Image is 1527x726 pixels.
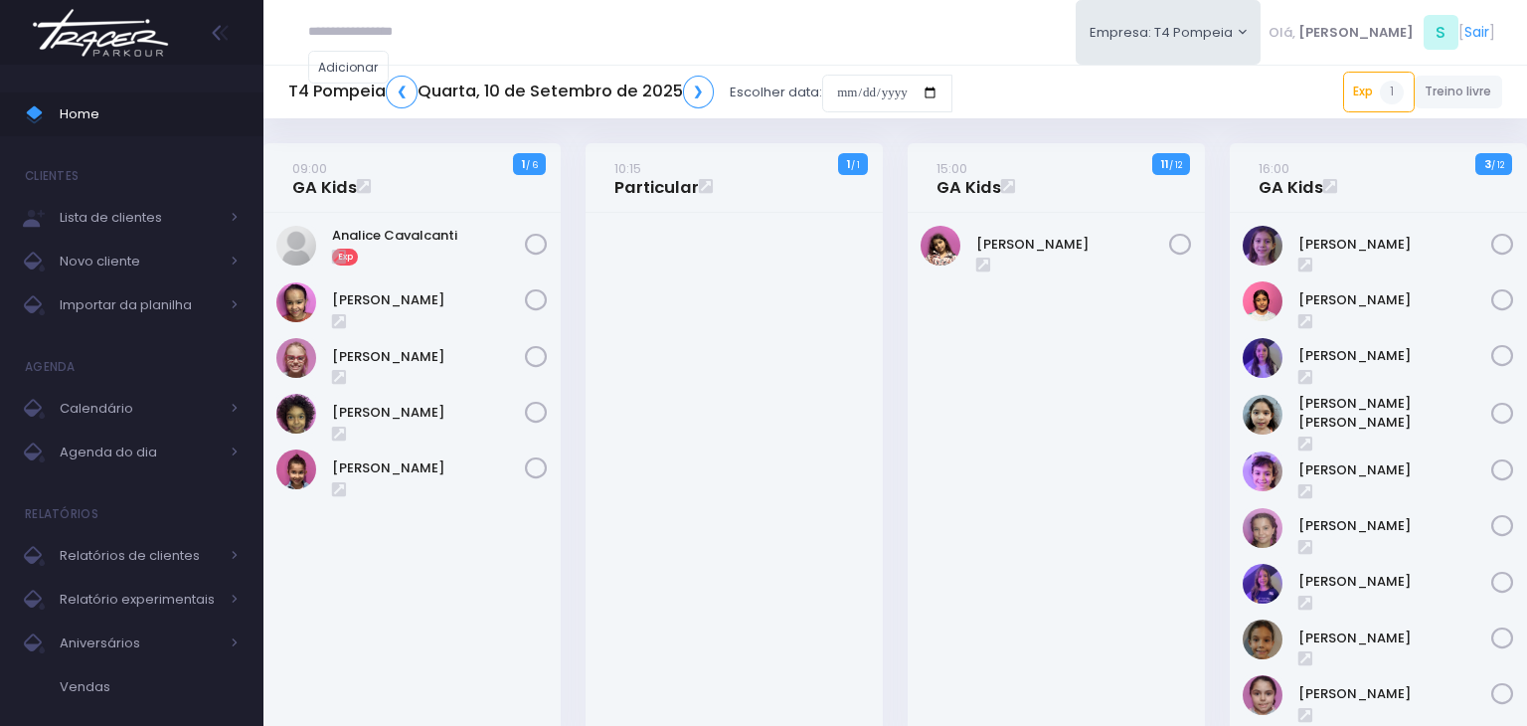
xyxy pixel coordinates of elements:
a: Adicionar [308,51,390,84]
a: [PERSON_NAME] [332,290,525,310]
span: Olá, [1269,23,1295,43]
span: Vendas [60,674,239,700]
span: Importar da planilha [60,292,219,318]
img: Analice Cavalcanti Bernardo [276,226,316,266]
img: Luiza Braz [921,226,960,266]
a: [PERSON_NAME] [1298,290,1491,310]
img: Luisa Yen Muller [1243,395,1282,435]
img: Paola baldin Barreto Armentano [276,338,316,378]
img: Rosa Widman [1243,564,1282,604]
a: [PERSON_NAME] [1298,684,1491,704]
img: Antonella Zappa Marques [1243,226,1282,266]
small: 09:00 [292,159,327,178]
img: Sophia de Souza Arantes [1243,675,1282,715]
span: Calendário [60,396,219,422]
img: Sofia Ramos Roman Torres [1243,620,1282,659]
img: Nina Loureiro Andrusyszyn [1243,452,1282,491]
a: [PERSON_NAME] [332,458,525,478]
div: Escolher data: [288,70,952,115]
a: Exp1 [1343,72,1415,111]
small: 16:00 [1259,159,1289,178]
a: ❯ [683,76,715,108]
h4: Agenda [25,347,76,387]
h4: Relatórios [25,494,98,534]
a: [PERSON_NAME] [332,403,525,423]
small: 15:00 [936,159,967,178]
small: / 12 [1491,159,1504,171]
strong: 1 [522,156,526,172]
strong: 11 [1161,156,1169,172]
a: Treino livre [1415,76,1503,108]
span: [PERSON_NAME] [1298,23,1414,43]
a: [PERSON_NAME] [976,235,1169,255]
strong: 3 [1484,156,1491,172]
a: [PERSON_NAME] [332,347,525,367]
div: [ ] [1261,10,1502,55]
strong: 1 [847,156,851,172]
span: S [1424,15,1458,50]
small: / 6 [526,159,538,171]
img: Júlia Barbosa [276,282,316,322]
a: [PERSON_NAME] [1298,629,1491,648]
a: 10:15Particular [614,158,699,198]
img: Priscila Vanzolini [276,394,316,434]
span: Lista de clientes [60,205,219,231]
h4: Clientes [25,156,79,196]
a: [PERSON_NAME] [1298,460,1491,480]
img: STELLA ARAUJO LAGUNA [276,450,316,489]
a: Sair [1464,22,1489,43]
a: [PERSON_NAME] [PERSON_NAME] [1298,394,1491,433]
span: Relatórios de clientes [60,543,219,569]
img: Clara Sigolo [1243,281,1282,321]
small: 10:15 [614,159,641,178]
small: / 12 [1169,159,1182,171]
img: Lia Widman [1243,338,1282,378]
a: 16:00GA Kids [1259,158,1323,198]
span: Agenda do dia [60,440,219,465]
img: Paolla Guerreiro [1243,508,1282,548]
span: Home [60,101,239,127]
h5: T4 Pompeia Quarta, 10 de Setembro de 2025 [288,76,714,108]
span: Aniversários [60,631,219,656]
a: [PERSON_NAME] [1298,346,1491,366]
a: [PERSON_NAME] [1298,572,1491,592]
span: 1 [1380,81,1404,104]
a: [PERSON_NAME] [1298,516,1491,536]
span: Relatório experimentais [60,587,219,613]
a: [PERSON_NAME] [1298,235,1491,255]
a: Analice Cavalcanti [332,226,525,246]
span: Novo cliente [60,249,219,274]
small: / 1 [851,159,860,171]
a: 09:00GA Kids [292,158,357,198]
a: 15:00GA Kids [936,158,1001,198]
